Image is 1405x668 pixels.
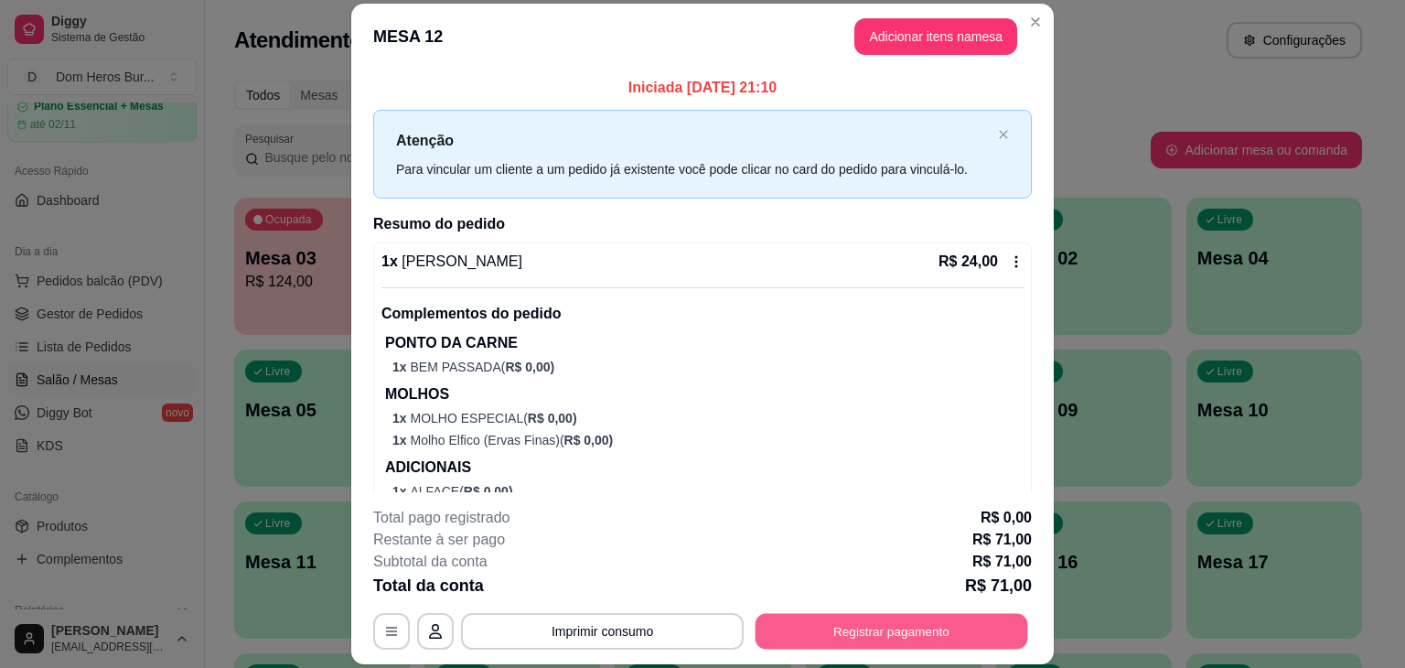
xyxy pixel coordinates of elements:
p: Iniciada [DATE] 21:10 [373,77,1032,99]
span: R$ 0,00 ) [528,411,577,426]
p: ALFACE ( [392,482,1024,501]
p: MOLHOS [385,383,1024,405]
p: Complementos do pedido [381,303,1024,325]
p: MOLHO ESPECIAL ( [392,409,1024,427]
p: Subtotal da conta [373,551,488,573]
p: PONTO DA CARNE [385,332,1024,354]
p: Total pago registrado [373,507,509,529]
button: Close [1021,7,1050,37]
h2: Resumo do pedido [373,213,1032,235]
span: R$ 0,00 ) [505,360,554,374]
p: Total da conta [373,573,484,598]
span: [PERSON_NAME] [398,253,522,269]
p: R$ 0,00 [981,507,1032,529]
p: R$ 71,00 [972,529,1032,551]
p: Atenção [396,129,991,152]
span: 1 x [392,484,410,499]
span: 1 x [392,433,410,447]
p: BEM PASSADA ( [392,358,1024,376]
p: R$ 71,00 [965,573,1032,598]
p: 1 x [381,251,522,273]
button: Adicionar itens namesa [854,18,1017,55]
button: Registrar pagamento [756,614,1028,650]
button: close [998,129,1009,141]
span: 1 x [392,411,410,426]
p: Molho Elfico (Ervas Finas) ( [392,431,1024,449]
p: R$ 71,00 [972,551,1032,573]
span: 1 x [392,360,410,374]
p: Restante à ser pago [373,529,505,551]
span: R$ 0,00 ) [564,433,614,447]
span: R$ 0,00 ) [464,484,513,499]
p: R$ 24,00 [938,251,998,273]
div: Para vincular um cliente a um pedido já existente você pode clicar no card do pedido para vinculá... [396,159,991,179]
p: ADICIONAIS [385,457,1024,479]
button: Imprimir consumo [461,613,744,650]
header: MESA 12 [351,4,1054,70]
span: close [998,129,1009,140]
